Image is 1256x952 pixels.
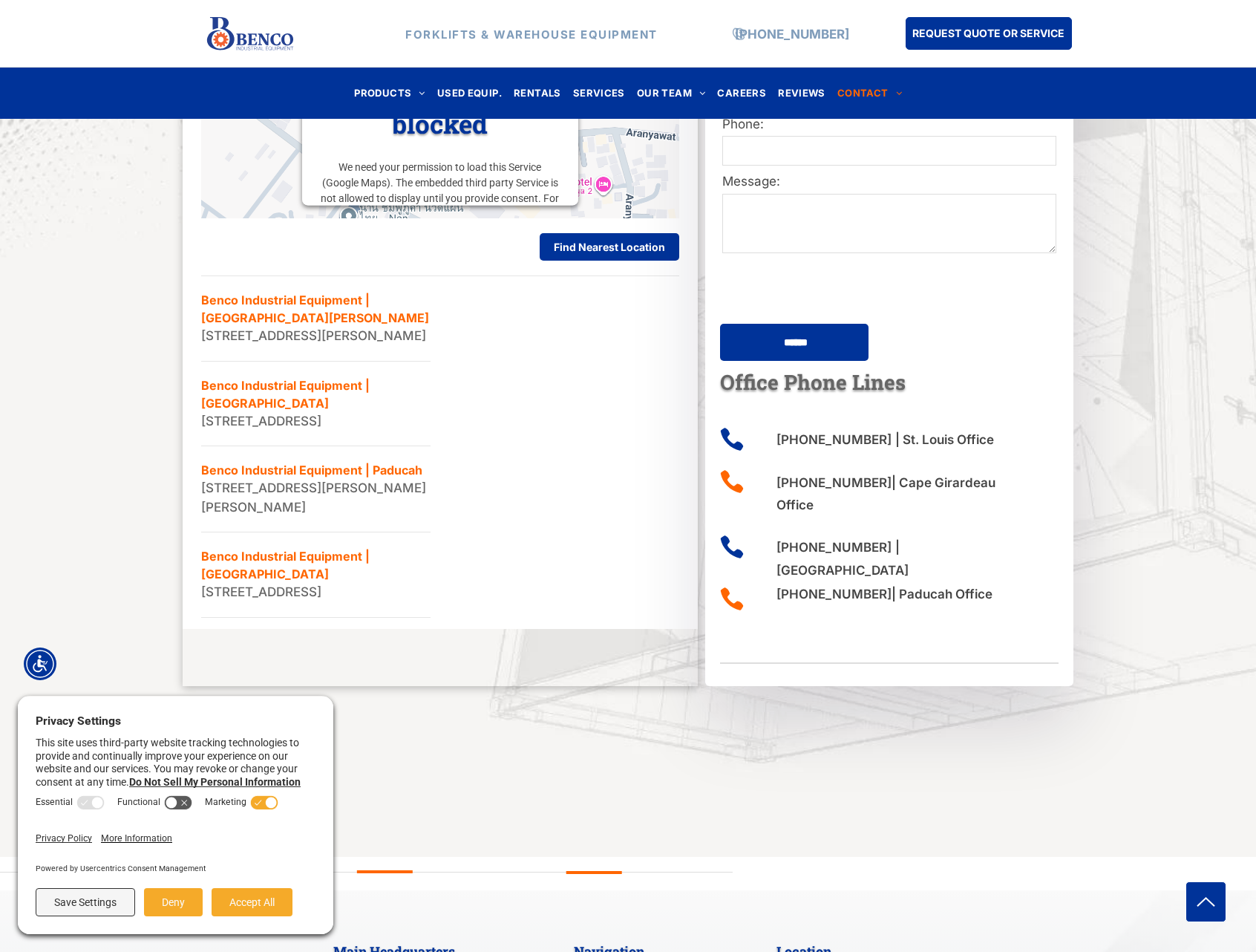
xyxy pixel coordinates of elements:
strong: | St. Louis Office [895,432,994,447]
a: USED EQUIP. [431,83,508,103]
p: We need your permission to load this Service (Google Maps). The embedded third party Service is n... [320,160,560,223]
div: Accessibility Menu [24,648,56,680]
a: [PHONE_NUMBER] [735,26,849,41]
label: Phone: [722,115,1056,134]
strong: | [GEOGRAPHIC_DATA] [776,540,909,578]
a: [PHONE_NUMBER] [776,475,892,490]
a: OUR TEAM [631,83,712,103]
strong: | Paducah Office [776,587,992,601]
a: [PHONE_NUMBER] [776,432,892,447]
span: | Cape Girardeau Office [776,475,995,513]
a: PRODUCTS [348,83,431,103]
span: Find Nearest Location [554,241,665,253]
span: Office Phone Lines [720,368,906,396]
a: REQUEST QUOTE OR SERVICE [906,17,1072,50]
span: REQUEST QUOTE OR SERVICE [912,19,1064,47]
a: [PHONE_NUMBER] [776,587,892,601]
a: CONTACT [831,83,908,103]
a: RENTALS [508,83,567,103]
iframe: reCAPTCHA [722,263,926,315]
a: REVIEWS [772,83,831,103]
a: SERVICES [567,83,631,103]
a: CAREERS [711,83,772,103]
a: [PHONE_NUMBER] [776,540,892,555]
label: Message: [722,172,1056,192]
strong: FORKLIFTS & WAREHOUSE EQUIPMENT [405,27,658,41]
